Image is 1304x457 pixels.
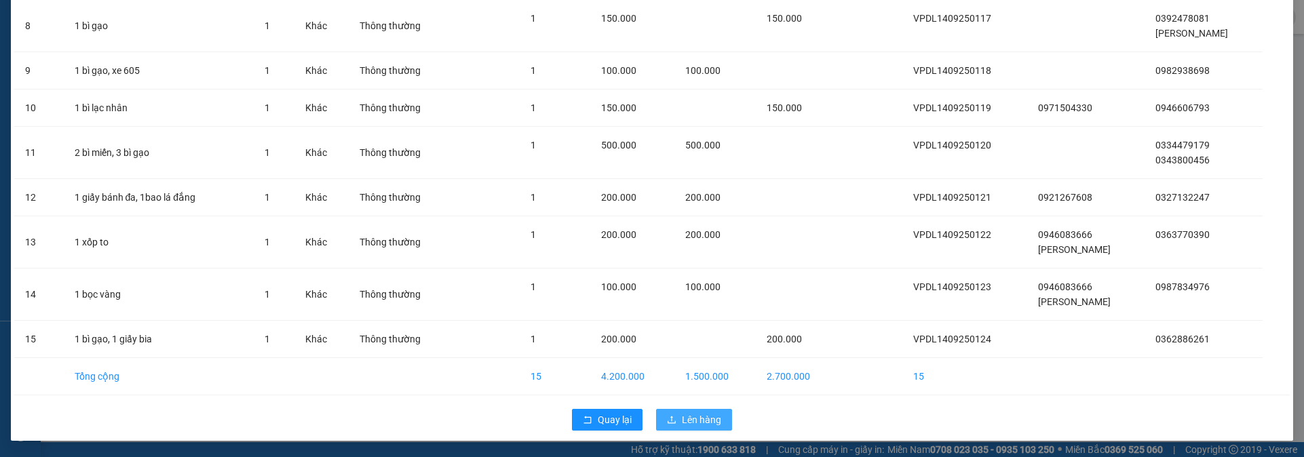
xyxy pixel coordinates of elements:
[913,65,991,76] span: VPDL1409250118
[14,321,64,358] td: 15
[1155,229,1210,240] span: 0363770390
[64,52,254,90] td: 1 bì gạo, xe 605
[520,358,590,395] td: 15
[685,140,721,151] span: 500.000
[913,140,991,151] span: VPDL1409250120
[14,52,64,90] td: 9
[64,216,254,269] td: 1 xốp to
[265,20,270,31] span: 1
[1155,281,1210,292] span: 0987834976
[913,102,991,113] span: VPDL1409250119
[349,216,453,269] td: Thông thường
[572,409,643,431] button: rollbackQuay lại
[601,65,636,76] span: 100.000
[583,415,592,426] span: rollback
[64,321,254,358] td: 1 bì gạo, 1 giấy bia
[601,192,636,203] span: 200.000
[294,127,349,179] td: Khác
[265,334,270,344] span: 1
[601,229,636,240] span: 200.000
[14,179,64,216] td: 12
[531,192,536,203] span: 1
[294,179,349,216] td: Khác
[598,412,632,427] span: Quay lại
[531,334,536,344] span: 1
[531,281,536,292] span: 1
[685,229,721,240] span: 200.000
[64,90,254,127] td: 1 bì lạc nhân
[64,269,254,321] td: 1 bọc vàng
[14,90,64,127] td: 10
[64,358,254,395] td: Tổng cộng
[14,216,64,269] td: 13
[64,179,254,216] td: 1 giấy bánh đa, 1bao lá đắng
[913,281,991,292] span: VPDL1409250123
[349,179,453,216] td: Thông thường
[349,52,453,90] td: Thông thường
[265,289,270,300] span: 1
[902,358,1027,395] td: 15
[265,147,270,158] span: 1
[1038,229,1092,240] span: 0946083666
[1038,281,1092,292] span: 0946083666
[349,269,453,321] td: Thông thường
[265,192,270,203] span: 1
[1155,140,1210,151] span: 0334479179
[531,65,536,76] span: 1
[601,334,636,344] span: 200.000
[14,269,64,321] td: 14
[14,127,64,179] td: 11
[531,13,536,24] span: 1
[349,90,453,127] td: Thông thường
[1155,192,1210,203] span: 0327132247
[674,358,756,395] td: 1.500.000
[767,102,802,113] span: 150.000
[685,192,721,203] span: 200.000
[767,334,802,344] span: 200.000
[1038,296,1111,307] span: [PERSON_NAME]
[531,140,536,151] span: 1
[1155,13,1210,24] span: 0392478081
[294,321,349,358] td: Khác
[265,102,270,113] span: 1
[1155,28,1228,39] span: [PERSON_NAME]
[601,102,636,113] span: 150.000
[601,140,636,151] span: 500.000
[349,321,453,358] td: Thông thường
[531,102,536,113] span: 1
[913,334,991,344] span: VPDL1409250124
[767,13,802,24] span: 150.000
[1038,192,1092,203] span: 0921267608
[913,229,991,240] span: VPDL1409250122
[265,65,270,76] span: 1
[590,358,674,395] td: 4.200.000
[294,269,349,321] td: Khác
[1155,102,1210,113] span: 0946606793
[913,192,991,203] span: VPDL1409250121
[656,409,732,431] button: uploadLên hàng
[601,281,636,292] span: 100.000
[685,281,721,292] span: 100.000
[685,65,721,76] span: 100.000
[1155,65,1210,76] span: 0982938698
[294,216,349,269] td: Khác
[1155,334,1210,344] span: 0362886261
[913,13,991,24] span: VPDL1409250117
[756,358,837,395] td: 2.700.000
[294,52,349,90] td: Khác
[294,90,349,127] td: Khác
[1038,102,1092,113] span: 0971504330
[349,127,453,179] td: Thông thường
[531,229,536,240] span: 1
[1038,244,1111,255] span: [PERSON_NAME]
[1155,155,1210,165] span: 0343800456
[682,412,721,427] span: Lên hàng
[601,13,636,24] span: 150.000
[667,415,676,426] span: upload
[64,127,254,179] td: 2 bì miến, 3 bì gạo
[265,237,270,247] span: 1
